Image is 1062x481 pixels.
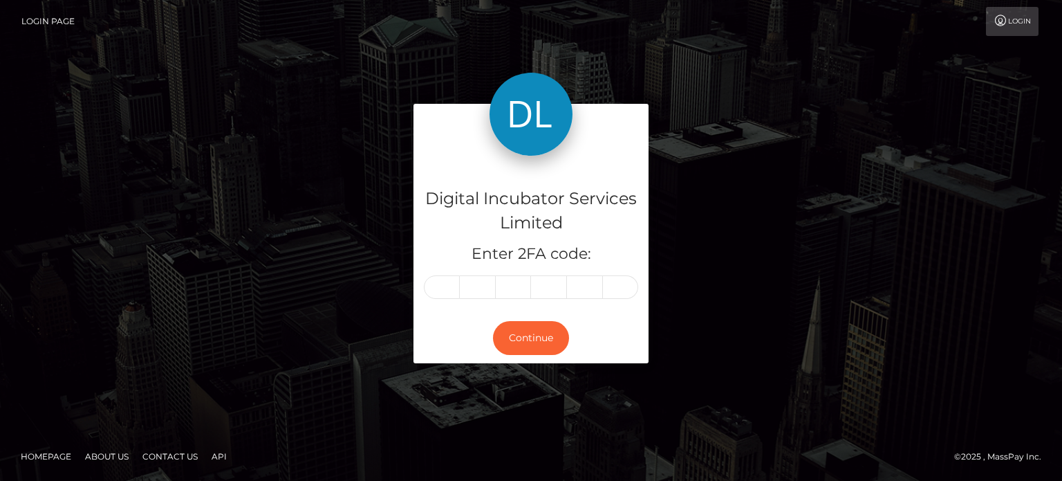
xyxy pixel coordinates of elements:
div: © 2025 , MassPay Inc. [954,449,1052,464]
button: Continue [493,321,569,355]
a: Login Page [21,7,75,36]
a: About Us [80,446,134,467]
h4: Digital Incubator Services Limited [424,187,638,235]
a: Homepage [15,446,77,467]
a: API [206,446,232,467]
h5: Enter 2FA code: [424,244,638,265]
a: Contact Us [137,446,203,467]
img: Digital Incubator Services Limited [490,73,572,156]
a: Login [986,7,1038,36]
